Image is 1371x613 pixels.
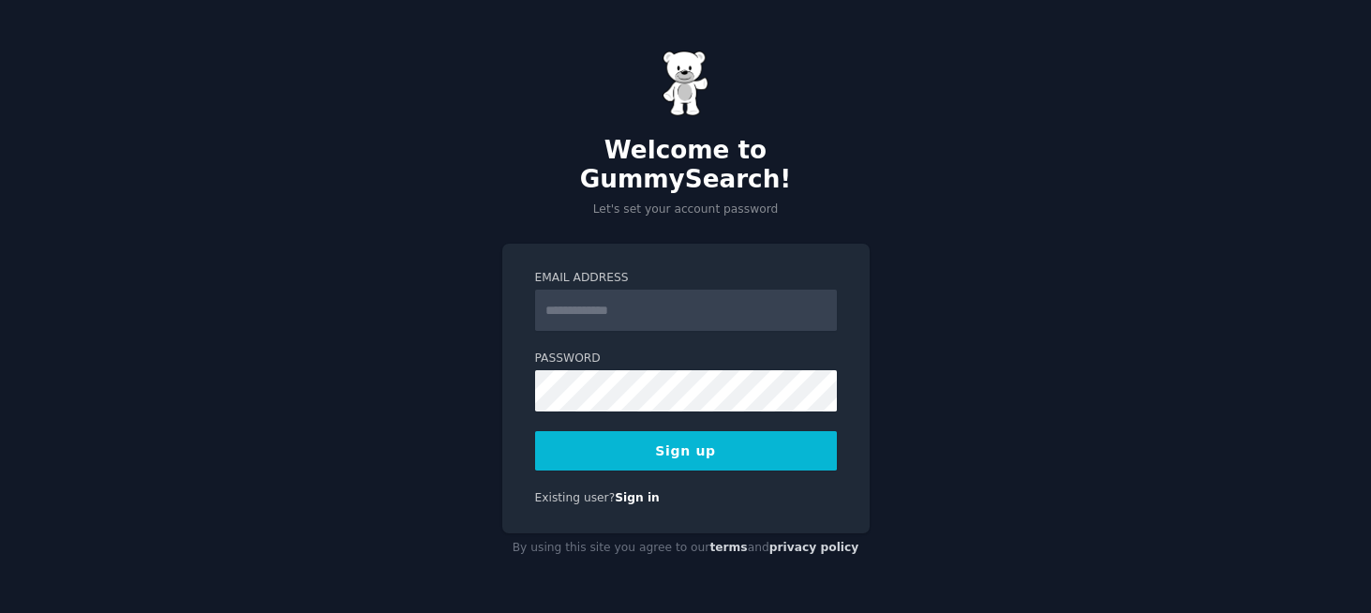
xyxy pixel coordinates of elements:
[535,351,837,367] label: Password
[502,136,870,195] h2: Welcome to GummySearch!
[502,533,870,563] div: By using this site you agree to our and
[535,491,616,504] span: Existing user?
[535,270,837,287] label: Email Address
[709,541,747,554] a: terms
[535,431,837,471] button: Sign up
[769,541,859,554] a: privacy policy
[663,51,709,116] img: Gummy Bear
[615,491,660,504] a: Sign in
[502,202,870,218] p: Let's set your account password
